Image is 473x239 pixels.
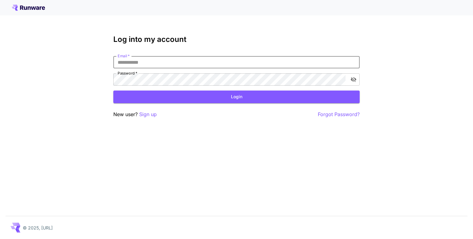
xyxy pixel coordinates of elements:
label: Email [118,53,130,59]
button: Forgot Password? [318,111,360,118]
p: New user? [113,111,157,118]
p: © 2025, [URL] [23,225,53,231]
label: Password [118,71,137,76]
button: toggle password visibility [348,74,359,85]
button: Login [113,91,360,103]
h3: Log into my account [113,35,360,44]
button: Sign up [139,111,157,118]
